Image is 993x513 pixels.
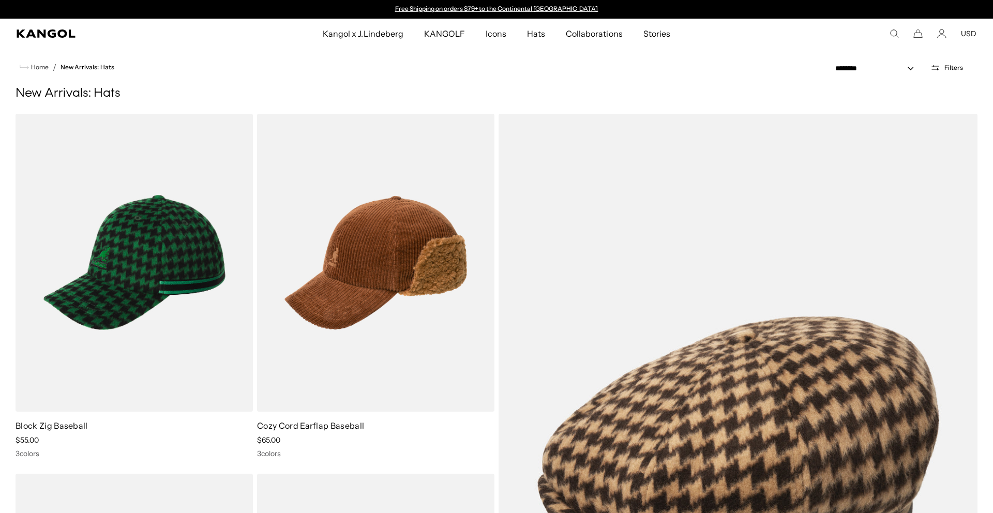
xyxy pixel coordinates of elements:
div: 1 of 2 [390,5,603,13]
li: / [49,61,56,73]
a: Collaborations [555,19,633,49]
span: Stories [643,19,670,49]
div: Announcement [390,5,603,13]
a: Stories [633,19,681,49]
summary: Search here [890,29,899,38]
div: 3 colors [16,449,253,458]
a: KANGOLF [414,19,475,49]
select: Sort by: Featured [831,63,924,74]
slideshow-component: Announcement bar [390,5,603,13]
button: Cart [913,29,923,38]
button: USD [961,29,976,38]
span: Kangol x J.Lindeberg [323,19,403,49]
a: Kangol [17,29,214,38]
span: KANGOLF [424,19,465,49]
span: $55.00 [16,435,39,445]
a: Free Shipping on orders $79+ to the Continental [GEOGRAPHIC_DATA] [395,5,598,12]
a: Cozy Cord Earflap Baseball [257,420,364,431]
h1: New Arrivals: Hats [16,86,977,101]
a: Hats [517,19,555,49]
a: Account [937,29,946,38]
span: Icons [486,19,506,49]
button: Open filters [924,63,969,72]
span: Hats [527,19,545,49]
img: Cozy Cord Earflap Baseball [257,114,494,412]
a: New Arrivals: Hats [61,64,114,71]
span: Collaborations [566,19,622,49]
span: $65.00 [257,435,280,445]
a: Kangol x J.Lindeberg [312,19,414,49]
a: Block Zig Baseball [16,420,88,431]
span: Filters [944,64,963,71]
img: Block Zig Baseball [16,114,253,412]
a: Home [20,63,49,72]
div: 3 colors [257,449,494,458]
span: Home [29,64,49,71]
a: Icons [475,19,517,49]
